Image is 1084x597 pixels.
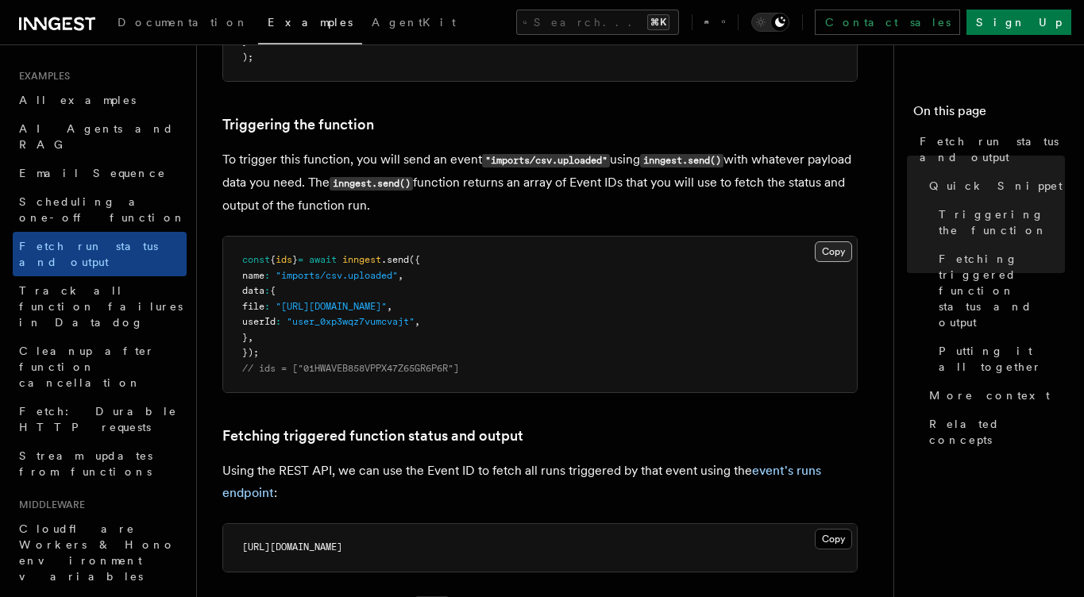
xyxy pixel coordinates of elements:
[932,245,1065,337] a: Fetching triggered function status and output
[19,195,186,224] span: Scheduling a one-off function
[242,541,342,553] span: [URL][DOMAIN_NAME]
[19,522,176,583] span: Cloudflare Workers & Hono environment variables
[264,285,270,296] span: :
[923,381,1065,410] a: More context
[298,254,303,265] span: =
[939,206,1065,238] span: Triggering the function
[815,529,852,549] button: Copy
[929,387,1050,403] span: More context
[19,284,183,329] span: Track all function failures in Datadog
[362,5,465,43] a: AgentKit
[929,178,1063,194] span: Quick Snippet
[939,343,1065,375] span: Putting it all together
[923,171,1065,200] a: Quick Snippet
[751,13,789,32] button: Toggle dark mode
[482,154,610,168] code: "imports/csv.uploaded"
[276,270,398,281] span: "imports/csv.uploaded"
[13,70,70,83] span: Examples
[270,285,276,296] span: {
[640,154,723,168] code: inngest.send()
[242,316,276,327] span: userId
[939,251,1065,330] span: Fetching triggered function status and output
[13,397,187,441] a: Fetch: Durable HTTP requests
[966,10,1071,35] a: Sign Up
[19,449,152,478] span: Stream updates from functions
[222,148,858,217] p: To trigger this function, you will send an event using with whatever payload data you need. The f...
[409,254,420,265] span: ({
[381,254,409,265] span: .send
[13,232,187,276] a: Fetch run status and output
[242,52,253,63] span: );
[222,460,858,504] p: Using the REST API, we can use the Event ID to fetch all runs triggered by that event using the :
[19,405,177,433] span: Fetch: Durable HTTP requests
[13,114,187,159] a: AI Agents and RAG
[276,301,387,312] span: "[URL][DOMAIN_NAME]"
[387,301,392,312] span: ,
[13,514,187,591] a: Cloudflare Workers & Hono environment variables
[13,187,187,232] a: Scheduling a one-off function
[932,200,1065,245] a: Triggering the function
[330,177,413,191] code: inngest.send()
[108,5,258,43] a: Documentation
[13,86,187,114] a: All examples
[19,345,155,389] span: Cleanup after function cancellation
[222,425,523,447] a: Fetching triggered function status and output
[264,301,270,312] span: :
[292,254,298,265] span: }
[242,363,459,374] span: // ids = ["01HWAVEB858VPPX47Z65GR6P6R"]
[398,270,403,281] span: ,
[913,127,1065,171] a: Fetch run status and output
[647,14,669,30] kbd: ⌘K
[13,159,187,187] a: Email Sequence
[932,337,1065,381] a: Putting it all together
[309,254,337,265] span: await
[118,16,249,29] span: Documentation
[242,332,248,343] span: }
[19,167,166,179] span: Email Sequence
[13,337,187,397] a: Cleanup after function cancellation
[287,316,415,327] span: "user_0xp3wqz7vumcvajt"
[516,10,679,35] button: Search...⌘K
[929,416,1065,448] span: Related concepts
[270,254,276,265] span: {
[276,254,292,265] span: ids
[923,410,1065,454] a: Related concepts
[276,316,281,327] span: :
[13,499,85,511] span: Middleware
[242,347,259,358] span: });
[815,241,852,262] button: Copy
[913,102,1065,127] h4: On this page
[415,316,420,327] span: ,
[268,16,353,29] span: Examples
[19,122,174,151] span: AI Agents and RAG
[920,133,1065,165] span: Fetch run status and output
[222,114,374,136] a: Triggering the function
[13,441,187,486] a: Stream updates from functions
[242,285,264,296] span: data
[19,94,136,106] span: All examples
[264,270,270,281] span: :
[19,240,158,268] span: Fetch run status and output
[342,254,381,265] span: inngest
[258,5,362,44] a: Examples
[242,254,270,265] span: const
[242,270,264,281] span: name
[248,332,253,343] span: ,
[13,276,187,337] a: Track all function failures in Datadog
[242,301,264,312] span: file
[372,16,456,29] span: AgentKit
[815,10,960,35] a: Contact sales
